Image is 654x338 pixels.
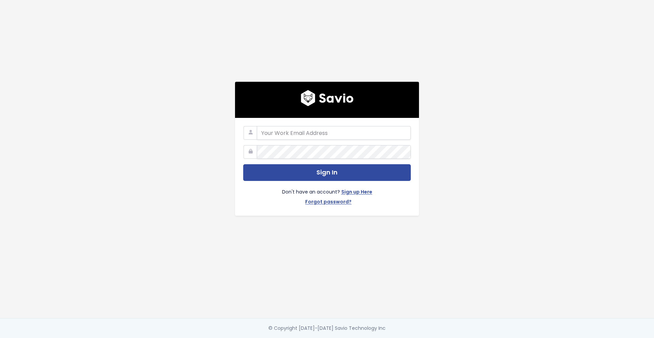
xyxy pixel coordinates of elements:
[257,126,411,140] input: Your Work Email Address
[243,181,411,208] div: Don't have an account?
[305,198,352,208] a: Forgot password?
[268,324,386,333] div: © Copyright [DATE]-[DATE] Savio Technology Inc
[301,90,354,106] img: logo600x187.a314fd40982d.png
[341,188,372,198] a: Sign up Here
[243,164,411,181] button: Sign In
